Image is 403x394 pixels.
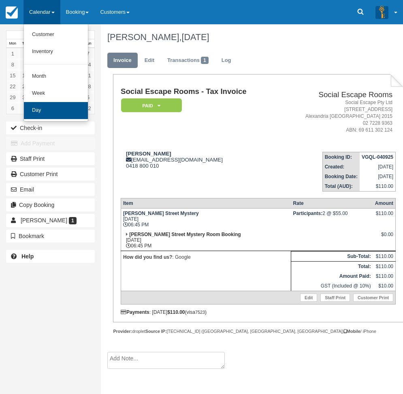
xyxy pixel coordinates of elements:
[24,68,88,85] a: Month
[322,172,360,181] th: Booking Date:
[6,137,95,150] button: Add Payment
[195,310,205,315] small: 7523
[121,151,279,169] div: [EMAIL_ADDRESS][DOMAIN_NAME] 0418 800 010
[6,183,95,196] button: Email
[281,91,392,99] h2: Social Escape Rooms
[375,232,393,244] div: $0.00
[281,99,392,134] address: Social Escape Pty Ltd [STREET_ADDRESS] Alexandria [GEOGRAPHIC_DATA] 2015 02 7228 9363 ABN: 69 611...
[353,294,393,302] a: Customer Print
[107,32,397,42] h1: [PERSON_NAME],
[344,329,360,334] strong: Mobile
[24,43,88,60] a: Inventory
[375,6,388,19] img: A3
[24,85,88,102] a: Week
[123,253,289,261] p: : Google
[6,59,19,70] a: 8
[6,103,19,114] a: 6
[21,217,67,224] span: [PERSON_NAME]
[291,271,373,281] th: Amount Paid:
[24,26,88,43] a: Customer
[300,294,317,302] a: Edit
[6,250,95,263] a: Help
[121,198,291,208] th: Item
[19,92,32,103] a: 30
[293,211,323,216] strong: Participants
[181,32,209,42] span: [DATE]
[121,98,182,113] em: Paid
[6,198,95,211] button: Copy Booking
[322,152,360,162] th: Booking ID:
[375,211,393,223] div: $110.00
[121,98,179,113] a: Paid
[6,121,95,134] button: Check-in
[291,251,373,261] th: Sub-Total:
[24,102,88,119] a: Day
[6,39,19,48] th: Mon
[201,57,209,64] span: 1
[69,217,77,224] span: 1
[291,261,373,271] th: Total:
[121,87,279,96] h1: Social Escape Rooms - Tax Invoice
[19,103,32,114] a: 7
[23,24,88,121] ul: Calendar
[19,48,32,59] a: 2
[360,181,396,192] td: $110.00
[121,309,149,315] strong: Payments
[21,253,34,260] b: Help
[291,281,373,291] td: GST (Included @ 10%)
[291,198,373,208] th: Rate
[113,329,132,334] strong: Provider:
[215,53,237,68] a: Log
[373,261,396,271] td: $110.00
[121,309,396,315] div: : [DATE] (visa )
[6,81,19,92] a: 22
[373,281,396,291] td: $10.00
[6,70,19,81] a: 15
[19,39,32,48] th: Tue
[322,162,360,172] th: Created:
[6,168,95,181] a: Customer Print
[6,230,95,243] button: Bookmark
[19,59,32,70] a: 9
[6,92,19,103] a: 29
[123,254,172,260] strong: How did you find us?
[6,152,95,165] a: Staff Print
[373,251,396,261] td: $110.00
[373,271,396,281] td: $110.00
[126,151,171,157] strong: [PERSON_NAME]
[322,181,360,192] th: Total (AUD):
[373,198,396,208] th: Amount
[360,172,396,181] td: [DATE]
[161,53,215,68] a: Transactions1
[139,53,160,68] a: Edit
[6,6,18,19] img: checkfront-main-nav-mini-logo.png
[121,208,291,230] td: [DATE] 06:45 PM
[123,211,199,216] strong: [PERSON_NAME] Street Mystery
[320,294,350,302] a: Staff Print
[129,232,241,237] strong: [PERSON_NAME] Street Mystery Room Booking
[145,329,167,334] strong: Source IP:
[113,328,403,334] div: droplet [TECHNICAL_ID] ([GEOGRAPHIC_DATA], [GEOGRAPHIC_DATA], [GEOGRAPHIC_DATA]) / iPhone
[121,230,291,251] td: [DATE] 06:45 PM
[107,53,138,68] a: Invoice
[6,214,95,227] a: [PERSON_NAME] 1
[6,48,19,59] a: 1
[19,81,32,92] a: 23
[362,154,393,160] strong: VGQL-040925
[291,208,373,230] td: 2 @ $55.00
[360,162,396,172] td: [DATE]
[19,70,32,81] a: 16
[167,309,185,315] strong: $110.00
